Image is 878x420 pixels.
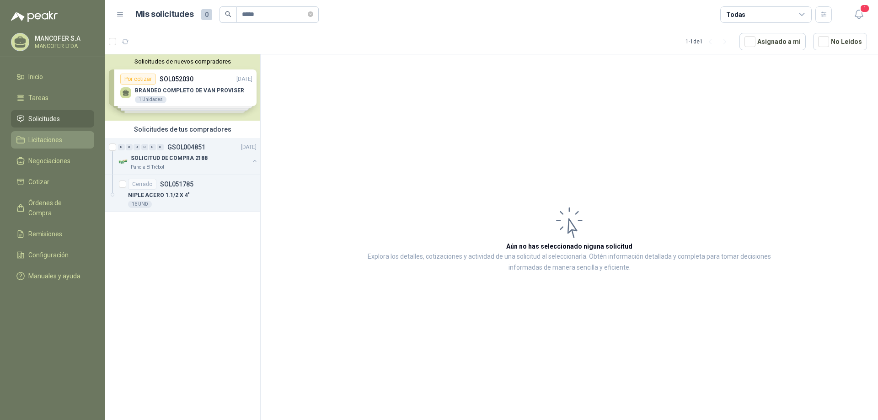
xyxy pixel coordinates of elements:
[128,201,152,208] div: 16 UND
[28,135,62,145] span: Licitaciones
[134,144,140,150] div: 0
[851,6,867,23] button: 1
[105,175,260,212] a: CerradoSOL051785NIPLE ACERO 1.1/2 X 4"16 UND
[118,156,129,167] img: Company Logo
[28,156,70,166] span: Negociaciones
[135,8,194,21] h1: Mis solicitudes
[739,33,806,50] button: Asignado a mi
[308,11,313,17] span: close-circle
[11,89,94,106] a: Tareas
[11,194,94,222] a: Órdenes de Compra
[28,177,49,187] span: Cotizar
[35,35,92,42] p: MANCOFER S.A
[506,241,632,251] h3: Aún no has seleccionado niguna solicitud
[813,33,867,50] button: No Leídos
[11,131,94,149] a: Licitaciones
[118,142,258,171] a: 0 0 0 0 0 0 GSOL004851[DATE] Company LogoSOLICITUD DE COMPRA 2188Panela El Trébol
[28,114,60,124] span: Solicitudes
[157,144,164,150] div: 0
[352,251,787,273] p: Explora los detalles, cotizaciones y actividad de una solicitud al seleccionarla. Obtén informaci...
[11,68,94,85] a: Inicio
[149,144,156,150] div: 0
[128,191,190,200] p: NIPLE ACERO 1.1/2 X 4"
[118,144,125,150] div: 0
[11,225,94,243] a: Remisiones
[28,250,69,260] span: Configuración
[141,144,148,150] div: 0
[11,246,94,264] a: Configuración
[726,10,745,20] div: Todas
[201,9,212,20] span: 0
[131,154,208,163] p: SOLICITUD DE COMPRA 2188
[860,4,870,13] span: 1
[109,58,257,65] button: Solicitudes de nuevos compradores
[11,11,58,22] img: Logo peakr
[128,179,156,190] div: Cerrado
[11,152,94,170] a: Negociaciones
[126,144,133,150] div: 0
[11,173,94,191] a: Cotizar
[35,43,92,49] p: MANCOFER LTDA
[225,11,231,17] span: search
[11,267,94,285] a: Manuales y ayuda
[28,72,43,82] span: Inicio
[241,143,257,152] p: [DATE]
[160,181,193,187] p: SOL051785
[28,229,62,239] span: Remisiones
[685,34,732,49] div: 1 - 1 de 1
[28,271,80,281] span: Manuales y ayuda
[11,110,94,128] a: Solicitudes
[28,93,48,103] span: Tareas
[167,144,205,150] p: GSOL004851
[28,198,86,218] span: Órdenes de Compra
[105,121,260,138] div: Solicitudes de tus compradores
[131,164,164,171] p: Panela El Trébol
[105,54,260,121] div: Solicitudes de nuevos compradoresPor cotizarSOL052030[DATE] BRANDEO COMPLETO DE VAN PROVISER1 Uni...
[308,10,313,19] span: close-circle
